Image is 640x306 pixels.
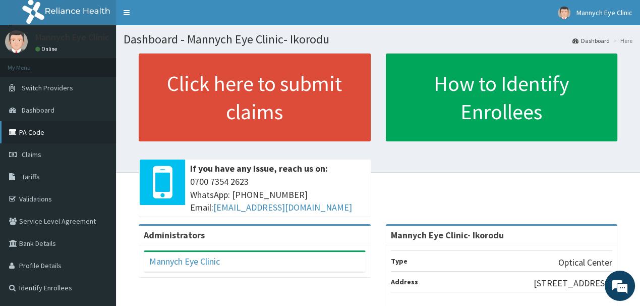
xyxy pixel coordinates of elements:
span: 0700 7354 2623 WhatsApp: [PHONE_NUMBER] Email: [190,175,366,214]
span: Claims [22,150,41,159]
div: Minimize live chat window [165,5,190,29]
a: [EMAIL_ADDRESS][DOMAIN_NAME] [213,201,352,213]
b: Type [391,257,408,266]
a: How to Identify Enrollees [386,54,618,141]
span: Tariffs [22,172,40,181]
b: If you have any issue, reach us on: [190,163,328,174]
p: Mannych Eye Clinic [35,33,109,42]
img: User Image [5,30,28,53]
span: Mannych Eye Clinic [576,8,632,17]
a: Click here to submit claims [139,54,371,141]
a: Dashboard [572,36,610,45]
p: Optical Center [558,256,612,269]
a: Mannych Eye Clinic [149,256,220,267]
h1: Dashboard - Mannych Eye Clinic- Ikorodu [124,33,632,46]
b: Address [391,277,418,286]
span: Switch Providers [22,83,73,92]
span: We're online! [59,90,139,192]
img: User Image [558,7,570,19]
div: Chat with us now [52,57,169,70]
strong: Mannych Eye Clinic- Ikorodu [391,229,504,241]
p: [STREET_ADDRESS] [534,277,612,290]
li: Here [611,36,632,45]
span: Dashboard [22,106,54,115]
img: d_794563401_company_1708531726252_794563401 [19,50,41,76]
b: Administrators [144,229,205,241]
a: Online [35,45,60,53]
textarea: Type your message and hit 'Enter' [5,201,192,236]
